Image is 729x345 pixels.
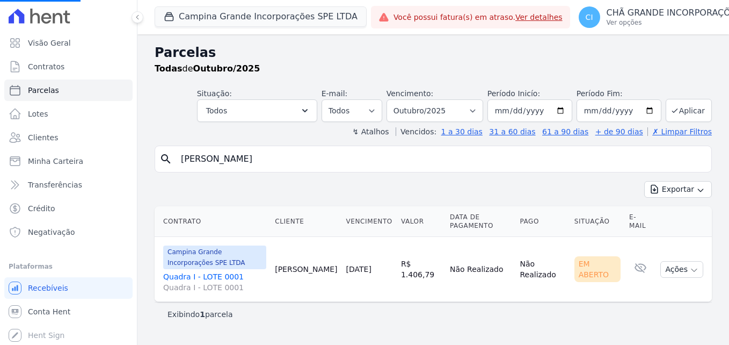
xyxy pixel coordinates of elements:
span: Contratos [28,61,64,72]
label: ↯ Atalhos [352,127,389,136]
label: Período Fim: [577,88,661,99]
label: Vencidos: [396,127,436,136]
strong: Outubro/2025 [193,63,260,74]
span: Negativação [28,227,75,238]
a: Visão Geral [4,32,133,54]
a: Lotes [4,103,133,125]
td: Não Realizado [446,237,515,302]
th: Data de Pagamento [446,206,515,237]
span: Parcelas [28,85,59,96]
a: Clientes [4,127,133,148]
a: Conta Hent [4,301,133,322]
label: Período Inicío: [487,89,540,98]
td: Não Realizado [515,237,570,302]
a: Parcelas [4,80,133,101]
td: R$ 1.406,79 [397,237,446,302]
span: Lotes [28,109,48,119]
a: Recebíveis [4,277,133,299]
button: Ações [660,261,703,278]
a: Contratos [4,56,133,77]
span: Campina Grande Incorporações SPE LTDA [163,246,266,269]
td: [PERSON_NAME] [271,237,341,302]
a: Quadra I - LOTE 0001Quadra I - LOTE 0001 [163,271,266,293]
a: Crédito [4,198,133,219]
span: Recebíveis [28,283,68,293]
a: Negativação [4,221,133,243]
th: Pago [515,206,570,237]
span: Visão Geral [28,38,71,48]
th: E-mail [625,206,656,237]
div: Plataformas [9,260,128,273]
i: search [159,153,172,166]
a: 1 a 30 dias [441,127,483,136]
input: Buscar por nome do lote ou do cliente [174,148,707,170]
a: Ver detalhes [515,13,563,21]
th: Vencimento [342,206,397,237]
p: de [155,62,260,75]
span: Todos [206,104,227,117]
a: 31 a 60 dias [489,127,535,136]
button: Todos [197,99,317,122]
p: Exibindo parcela [167,309,233,320]
span: Você possui fatura(s) em atraso. [393,12,563,23]
a: [DATE] [346,265,371,274]
div: Em Aberto [574,256,621,282]
strong: Todas [155,63,183,74]
span: Conta Hent [28,306,70,317]
button: Exportar [644,181,712,198]
span: CI [586,13,593,21]
th: Situação [570,206,625,237]
label: E-mail: [322,89,348,98]
label: Vencimento: [387,89,433,98]
b: 1 [200,310,205,319]
span: Minha Carteira [28,156,83,167]
a: ✗ Limpar Filtros [647,127,712,136]
h2: Parcelas [155,43,712,62]
label: Situação: [197,89,232,98]
span: Transferências [28,179,82,190]
span: Quadra I - LOTE 0001 [163,282,266,293]
span: Clientes [28,132,58,143]
button: Campina Grande Incorporações SPE LTDA [155,6,367,27]
th: Valor [397,206,446,237]
span: Crédito [28,203,55,214]
a: Minha Carteira [4,150,133,172]
th: Cliente [271,206,341,237]
a: + de 90 dias [595,127,643,136]
a: 61 a 90 dias [542,127,588,136]
a: Transferências [4,174,133,196]
th: Contrato [155,206,271,237]
button: Aplicar [666,99,712,122]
